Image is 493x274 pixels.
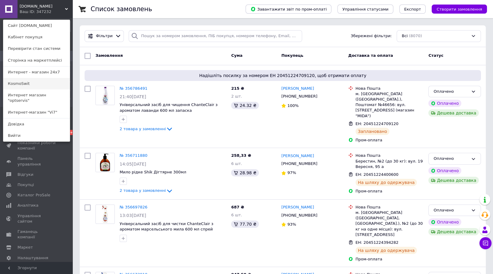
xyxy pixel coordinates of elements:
[356,256,424,262] div: Пром-оплата
[231,53,242,58] span: Cума
[280,211,318,219] div: [PHONE_NUMBER]
[96,33,113,39] span: Фільтри
[3,43,70,54] a: Перевірити стан системи
[120,127,166,131] span: 2 товара у замовленні
[231,169,259,176] div: 28.98 ₴
[426,7,487,11] a: Створити замовлення
[120,162,146,166] span: 14:05[DATE]
[18,213,56,224] span: Управління сайтом
[18,245,33,250] span: Маркет
[3,31,70,43] a: Кабінет покупця
[120,205,147,209] a: № 356697826
[120,94,146,99] span: 21:40[DATE]
[129,30,302,42] input: Пошук за номером замовлення, ПІБ покупця, номером телефону, Email, номером накладної
[100,153,111,172] img: Фото товару
[18,203,38,208] span: Аналітика
[120,170,186,174] a: Мило рідке Shik Дігтярне 300мл
[356,240,398,245] span: ЕН: 20451224394282
[281,53,303,58] span: Покупець
[356,205,424,210] div: Нова Пошта
[120,189,166,193] span: 2 товара у замовленні
[402,33,408,39] span: Всі
[356,153,424,158] div: Нова Пошта
[356,86,424,91] div: Нова Пошта
[3,78,70,89] a: КosmoSwit
[287,222,296,227] span: 93%
[231,94,242,98] span: 2 шт.
[246,5,331,14] button: Завантажити звіт по пром-оплаті
[231,205,244,209] span: 687 ₴
[101,86,109,105] img: Фото товару
[433,207,469,214] div: Оплачено
[95,205,115,224] a: Фото товару
[287,103,298,108] span: 100%
[120,221,213,232] a: Універсальний засіб для чистки ChanteClair з ароматом марсельського мила 600 мл спрей
[348,53,393,58] span: Доставка та оплата
[428,177,478,184] div: Дешева доставка
[95,86,115,105] a: Фото товару
[356,91,424,119] div: м. [GEOGRAPHIC_DATA] ([GEOGRAPHIC_DATA].), Поштомат №46656: вул. [STREET_ADDRESS] (магазин "MIDA")
[356,172,398,177] span: ЕН: 20451224400600
[231,86,244,91] span: 215 ₴
[281,153,314,159] a: [PERSON_NAME]
[3,107,70,118] a: Интернет-магазин "Vi7"
[409,34,422,38] span: (8070)
[281,205,314,210] a: [PERSON_NAME]
[428,167,461,174] div: Оплачено
[280,160,318,168] div: [PHONE_NUMBER]
[231,213,242,217] span: 6 шт.
[432,5,487,14] button: Створити замовлення
[120,188,173,193] a: 2 товара у замовленні
[87,73,478,79] span: Надішліть посилку за номером ЕН 20451224709120, щоб отримати оплату
[356,128,390,135] div: Заплановано
[231,153,251,158] span: 258,33 ₴
[120,102,217,113] a: Універсальний засіб для чищення ChanteClair з ароматом лаванди 600 мл запаска
[356,121,398,126] span: ЕН: 20451224709120
[428,228,478,235] div: Дешева доставка
[231,221,259,228] div: 77.70 ₴
[428,218,461,226] div: Оплачено
[280,92,318,100] div: [PHONE_NUMBER]
[3,55,70,66] a: Сторінка на маркетплейсі
[479,237,491,249] button: Чат з покупцем
[351,33,392,39] span: Збережені фільтри:
[18,140,56,151] span: Показники роботи компанії
[428,109,478,117] div: Дешева доставка
[120,213,146,218] span: 13:03[DATE]
[437,7,482,11] span: Створити замовлення
[356,159,424,169] div: Берестин, №2 (до 30 кг): вул. 19 Вересня, 95 а
[433,89,469,95] div: Оплачено
[356,247,417,254] div: На шляху до одержувача
[356,179,417,186] div: На шляху до одержувача
[3,89,70,106] a: Интернет магазин "optservis"
[281,86,314,92] a: [PERSON_NAME]
[287,170,296,175] span: 97%
[120,127,173,131] a: 2 товара у замовленні
[20,4,65,9] span: Esto.com.ua
[250,6,327,12] span: Завантажити звіт по пром-оплаті
[91,5,152,13] h1: Список замовлень
[20,9,45,15] div: Ваш ID: 347232
[428,53,443,58] span: Статус
[18,172,33,177] span: Відгуки
[99,205,111,224] img: Фото товару
[18,255,48,261] span: Налаштування
[18,192,50,198] span: Каталог ProSale
[337,5,393,14] button: Управління статусами
[356,137,424,143] div: Пром-оплата
[3,20,70,31] a: Сайт [DOMAIN_NAME]
[342,7,388,11] span: Управління статусами
[404,7,421,11] span: Експорт
[120,86,147,91] a: № 356786491
[120,153,147,158] a: № 356711880
[433,156,469,162] div: Оплачено
[231,161,242,166] span: 6 шт.
[231,102,259,109] div: 24.32 ₴
[95,153,115,172] a: Фото товару
[399,5,426,14] button: Експорт
[356,189,424,194] div: Пром-оплата
[95,53,123,58] span: Замовлення
[356,210,424,237] div: м. [GEOGRAPHIC_DATA] ([GEOGRAPHIC_DATA], [GEOGRAPHIC_DATA].), №2 (до 30 кг на одне місце): вул. [...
